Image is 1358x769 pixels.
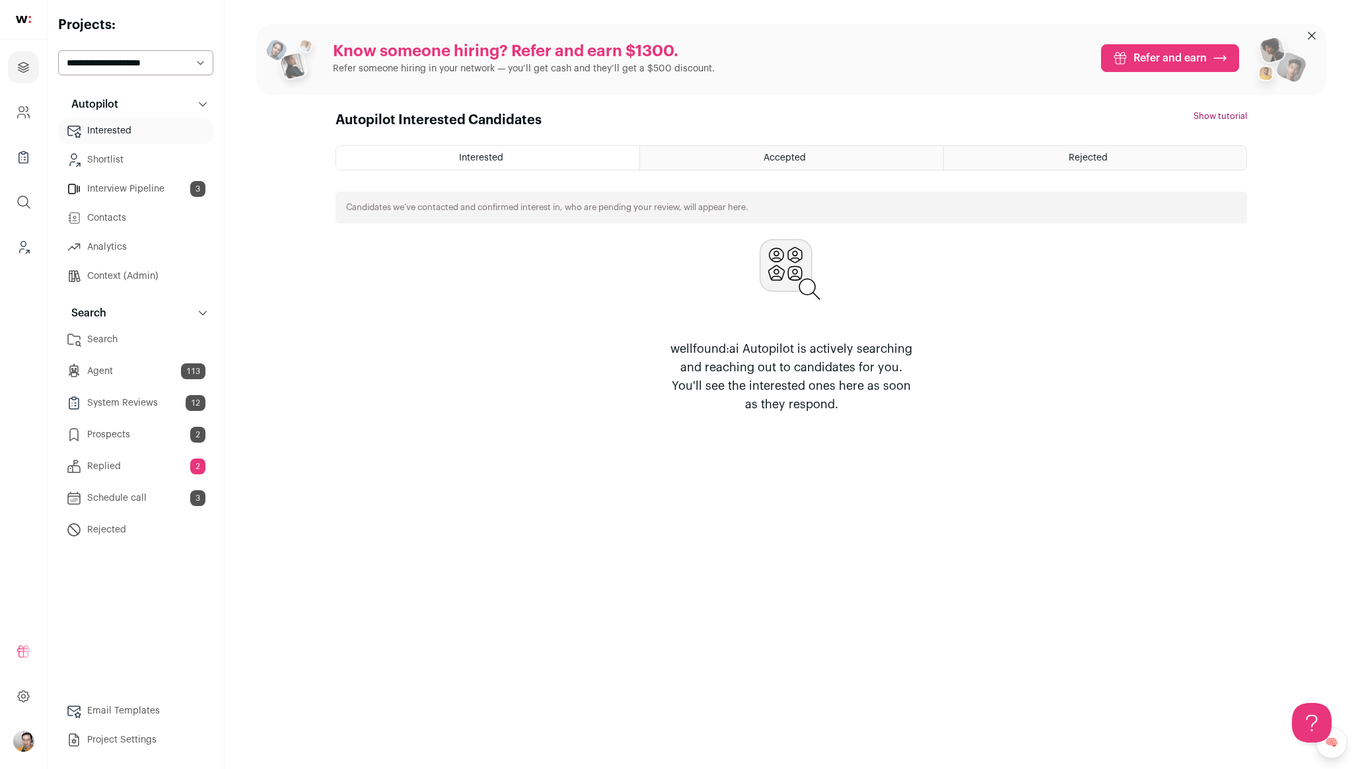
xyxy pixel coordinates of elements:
[764,153,806,163] span: Accepted
[58,205,213,231] a: Contacts
[1101,44,1239,72] a: Refer and earn
[58,147,213,173] a: Shortlist
[264,34,322,92] img: referral_people_group_1-3817b86375c0e7f77b15e9e1740954ef64e1f78137dd7e9f4ff27367cb2cd09a.png
[333,41,715,62] p: Know someone hiring? Refer and earn $1300.
[58,300,213,326] button: Search
[664,340,918,414] p: wellfound:ai Autopilot is actively searching and reaching out to candidates for you. You'll see t...
[190,181,205,197] span: 3
[58,517,213,543] a: Rejected
[8,96,39,128] a: Company and ATS Settings
[13,731,34,752] img: 144000-medium_jpg
[336,111,542,129] h1: Autopilot Interested Candidates
[63,96,118,112] p: Autopilot
[8,52,39,83] a: Projects
[459,153,503,163] span: Interested
[58,118,213,144] a: Interested
[58,234,213,260] a: Analytics
[640,146,943,170] a: Accepted
[1250,32,1308,95] img: referral_people_group_2-7c1ec42c15280f3369c0665c33c00ed472fd7f6af9dd0ec46c364f9a93ccf9a4.png
[58,176,213,202] a: Interview Pipeline3
[190,458,205,474] span: 2
[333,62,715,75] p: Refer someone hiring in your network — you’ll get cash and they’ll get a $500 discount.
[58,358,213,384] a: Agent113
[16,16,31,23] img: wellfound-shorthand-0d5821cbd27db2630d0214b213865d53afaa358527fdda9d0ea32b1df1b89c2c.svg
[63,305,106,321] p: Search
[190,490,205,506] span: 3
[346,202,748,213] p: Candidates we’ve contacted and confirmed interest in, who are pending your review, will appear here.
[1069,153,1108,163] span: Rejected
[944,146,1246,170] a: Rejected
[58,485,213,511] a: Schedule call3
[58,263,213,289] a: Context (Admin)
[58,453,213,480] a: Replied2
[13,731,34,752] button: Open dropdown
[58,91,213,118] button: Autopilot
[58,16,213,34] h2: Projects:
[58,326,213,353] a: Search
[1194,111,1247,122] button: Show tutorial
[1292,703,1332,743] iframe: Help Scout Beacon - Open
[58,421,213,448] a: Prospects2
[58,698,213,724] a: Email Templates
[181,363,205,379] span: 113
[8,231,39,263] a: Leads (Backoffice)
[58,390,213,416] a: System Reviews12
[1316,727,1347,758] a: 🧠
[8,141,39,173] a: Company Lists
[190,427,205,443] span: 2
[58,727,213,753] a: Project Settings
[186,395,205,411] span: 12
